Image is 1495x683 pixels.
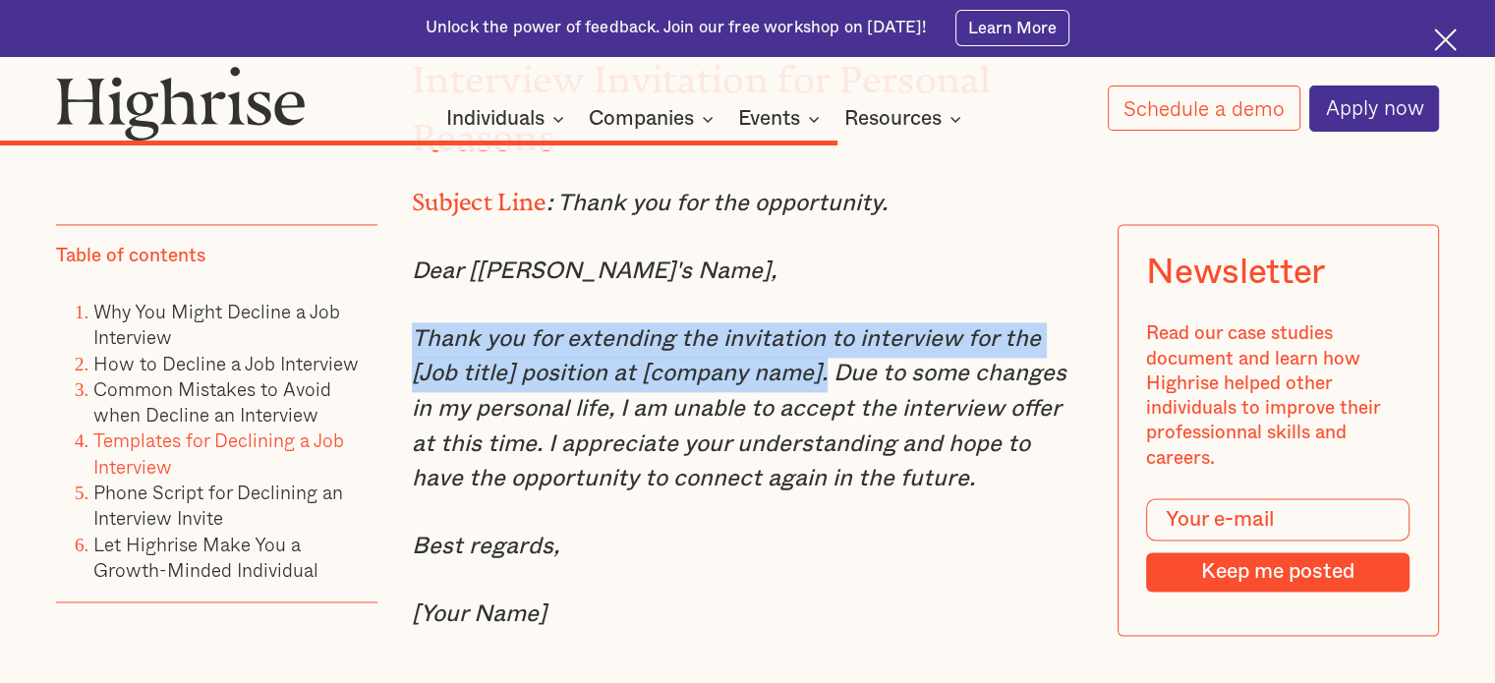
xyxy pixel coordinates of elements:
a: Common Mistakes to Avoid when Decline an Interview [93,374,331,428]
div: Individuals [446,107,570,131]
a: Schedule a demo [1108,85,1300,131]
div: Resources [844,107,942,131]
img: Cross icon [1434,28,1457,51]
em: Thank you for extending the invitation to interview for the [Job title] position at [company name... [412,327,1066,491]
input: Keep me posted [1147,552,1410,592]
div: Companies [589,107,694,131]
div: Resources [844,107,967,131]
div: Table of contents [56,244,205,268]
form: Modal Form [1147,499,1410,593]
div: Events [738,107,800,131]
a: Let Highrise Make You a Growth-Minded Individual [93,530,318,584]
div: Events [738,107,826,131]
em: Best regards, [412,535,559,558]
div: Individuals [446,107,545,131]
div: Companies [589,107,719,131]
a: Learn More [955,10,1070,45]
div: Read our case studies document and learn how Highrise helped other individuals to improve their p... [1147,322,1410,472]
div: Newsletter [1147,254,1325,294]
input: Your e-mail [1147,499,1410,541]
em: [Your Name] [412,602,546,626]
a: Templates for Declining a Job Interview [93,427,344,481]
em: Dear [[PERSON_NAME]'s Name], [412,259,776,283]
em: : Thank you for the opportunity. [546,192,887,215]
a: Why You Might Decline a Job Interview [93,297,340,351]
a: Apply now [1309,85,1439,132]
a: Phone Script for Declining an Interview Invite [93,478,343,532]
strong: Subject Line [412,189,546,203]
img: Highrise logo [56,66,306,142]
div: Unlock the power of feedback. Join our free workshop on [DATE]! [426,17,927,39]
a: How to Decline a Job Interview [93,349,359,377]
